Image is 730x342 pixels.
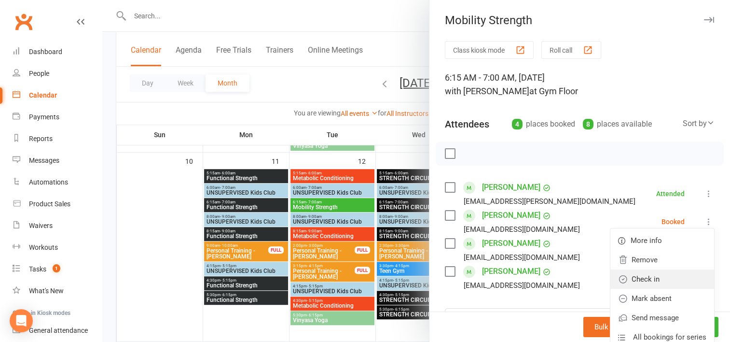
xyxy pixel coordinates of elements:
div: Product Sales [29,200,70,208]
button: Class kiosk mode [445,41,534,59]
button: Roll call [541,41,601,59]
div: Dashboard [29,48,62,56]
div: Sort by [683,117,715,130]
a: [PERSON_NAME] [482,180,540,195]
a: Reports [13,128,102,150]
div: Payments [29,113,59,121]
div: Calendar [29,91,57,99]
div: places available [583,117,652,131]
a: [PERSON_NAME] [482,264,540,279]
a: Remove [610,250,714,270]
div: 8 [583,119,593,129]
a: What's New [13,280,102,302]
div: 6:15 AM - 7:00 AM, [DATE] [445,71,715,98]
div: Automations [29,178,68,186]
a: Send message [610,308,714,328]
div: Workouts [29,243,58,251]
input: Search to add attendees [445,308,715,328]
a: Waivers [13,215,102,237]
div: Open Intercom Messenger [10,309,33,332]
a: Automations [13,171,102,193]
div: Reports [29,135,53,142]
a: Calendar [13,85,102,106]
div: [EMAIL_ADDRESS][DOMAIN_NAME] [464,251,580,264]
a: Product Sales [13,193,102,215]
a: People [13,63,102,85]
div: 4 [512,119,523,129]
a: Payments [13,106,102,128]
a: Dashboard [13,41,102,63]
div: Booked [661,218,685,225]
span: with [PERSON_NAME] [445,86,529,96]
div: General attendance [29,327,88,334]
div: Attendees [445,117,489,131]
a: Messages [13,150,102,171]
div: [EMAIL_ADDRESS][PERSON_NAME][DOMAIN_NAME] [464,195,635,208]
span: 1 [53,264,60,272]
div: Tasks [29,265,46,273]
div: People [29,70,49,77]
a: [PERSON_NAME] [482,208,540,223]
div: Attended [656,190,685,197]
a: Tasks 1 [13,258,102,280]
span: More info [631,235,662,246]
a: General attendance kiosk mode [13,320,102,342]
div: Mobility Strength [429,14,730,27]
div: [EMAIL_ADDRESS][DOMAIN_NAME] [464,223,580,236]
span: at Gym Floor [529,86,578,96]
div: What's New [29,287,64,295]
div: [EMAIL_ADDRESS][DOMAIN_NAME] [464,279,580,292]
a: Mark absent [610,289,714,308]
a: [PERSON_NAME] [482,236,540,251]
button: Bulk add attendees [583,317,667,337]
div: Messages [29,157,59,164]
a: Check in [610,270,714,289]
a: Workouts [13,237,102,258]
a: More info [610,231,714,250]
div: places booked [512,117,575,131]
a: Clubworx [12,10,36,34]
div: Waivers [29,222,53,229]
